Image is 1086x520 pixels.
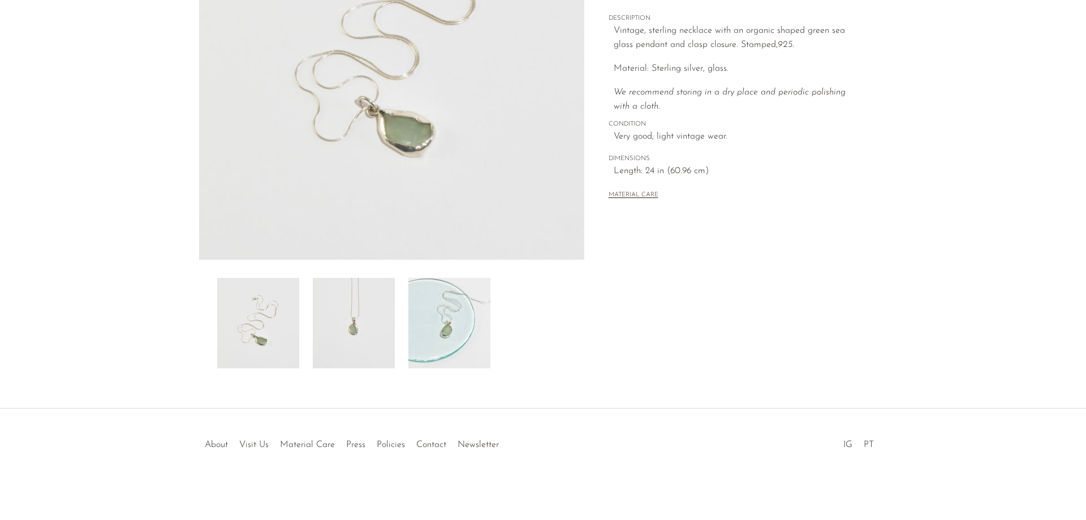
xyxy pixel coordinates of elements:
[217,278,299,368] img: Sea Glass Pendant Necklace
[609,14,863,24] span: DESCRIPTION
[199,431,505,453] ul: Quick links
[614,62,863,76] p: Material: Sterling silver, glass.
[408,278,490,368] img: Sea Glass Pendant Necklace
[346,440,365,449] a: Press
[280,440,335,449] a: Material Care
[614,24,863,53] p: Vintage, sterling necklace with an organic shaped green sea glass pendant and clasp closure. Stam...
[609,191,658,200] button: MATERIAL CARE
[614,130,863,144] span: Very good; light vintage wear.
[614,88,846,111] i: We recommend storing in a dry place and periodic polishing with a cloth.
[416,440,446,449] a: Contact
[239,440,269,449] a: Visit Us
[377,440,405,449] a: Policies
[864,440,874,449] a: PT
[609,119,863,130] span: CONDITION
[313,278,395,368] img: Sea Glass Pendant Necklace
[838,431,880,453] ul: Social Medias
[609,154,863,164] span: DIMENSIONS
[614,164,863,179] span: Length: 24 in (60.96 cm)
[843,440,852,449] a: IG
[778,40,794,49] em: 925.
[205,440,228,449] a: About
